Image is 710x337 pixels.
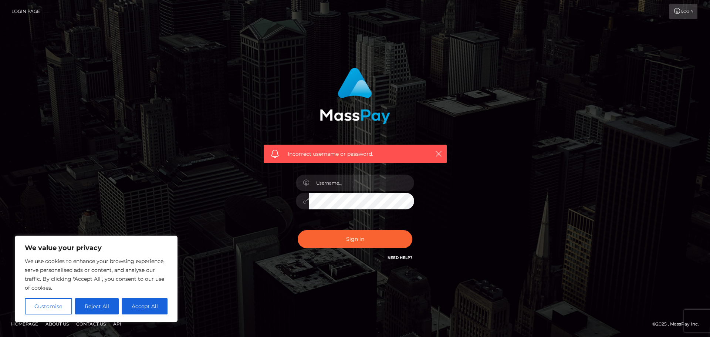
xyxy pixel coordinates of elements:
span: Incorrect username or password. [288,150,423,158]
img: MassPay Login [320,68,390,124]
a: Login [669,4,697,19]
button: Accept All [122,298,168,314]
a: Homepage [8,318,41,330]
a: Login Page [11,4,40,19]
a: Contact Us [73,318,109,330]
p: We use cookies to enhance your browsing experience, serve personalised ads or content, and analys... [25,257,168,292]
a: Need Help? [388,255,412,260]
button: Reject All [75,298,119,314]
a: API [110,318,124,330]
button: Sign in [298,230,412,248]
a: About Us [43,318,72,330]
div: © 2025 , MassPay Inc. [652,320,704,328]
p: We value your privacy [25,243,168,252]
div: We value your privacy [15,236,177,322]
button: Customise [25,298,72,314]
input: Username... [309,175,414,191]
